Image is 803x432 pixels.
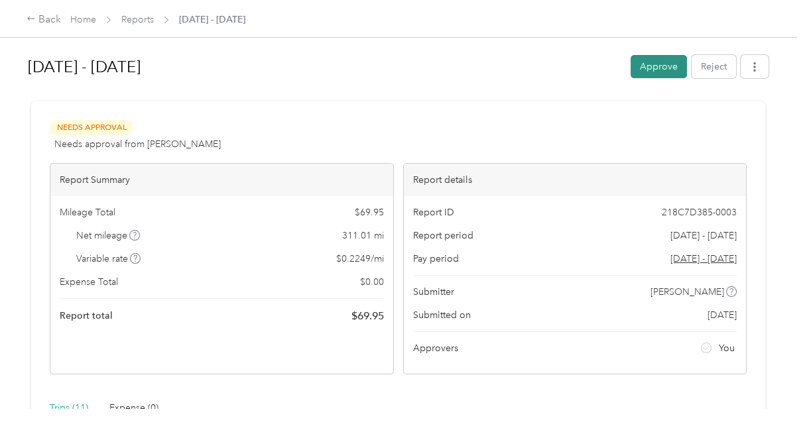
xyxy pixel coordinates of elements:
span: Go to pay period [670,252,737,266]
span: Report ID [413,205,454,219]
span: 218C7D385-0003 [662,205,737,219]
span: Report period [413,229,473,243]
div: Report details [404,164,747,196]
div: Expense (0) [109,401,158,415]
a: Home [70,14,96,25]
button: Reject [692,55,736,78]
div: Report Summary [50,164,393,196]
h1: Sep 1 - 30, 2025 [28,51,621,83]
span: Needs approval from [PERSON_NAME] [54,137,221,151]
span: Mileage Total [60,205,115,219]
a: Reports [121,14,154,25]
span: $ 69.95 [355,205,384,219]
button: Approve [631,55,687,78]
span: Needs Approval [50,120,133,135]
span: $ 0.00 [360,275,384,289]
div: Back [27,12,61,28]
span: Report total [60,309,113,323]
iframe: Everlance-gr Chat Button Frame [729,358,803,432]
span: [PERSON_NAME] [650,285,724,299]
span: Submitted on [413,308,471,322]
span: 311.01 mi [342,229,384,243]
span: Submitter [413,285,454,299]
div: Trips (11) [50,401,88,415]
span: Pay period [413,252,459,266]
span: Net mileage [76,229,141,243]
span: $ 69.95 [351,308,384,324]
span: Expense Total [60,275,118,289]
span: Approvers [413,341,458,355]
span: [DATE] - [DATE] [179,13,245,27]
span: You [719,341,735,355]
span: [DATE] [708,308,737,322]
span: [DATE] - [DATE] [670,229,737,243]
span: Variable rate [76,252,141,266]
span: $ 0.2249 / mi [336,252,384,266]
